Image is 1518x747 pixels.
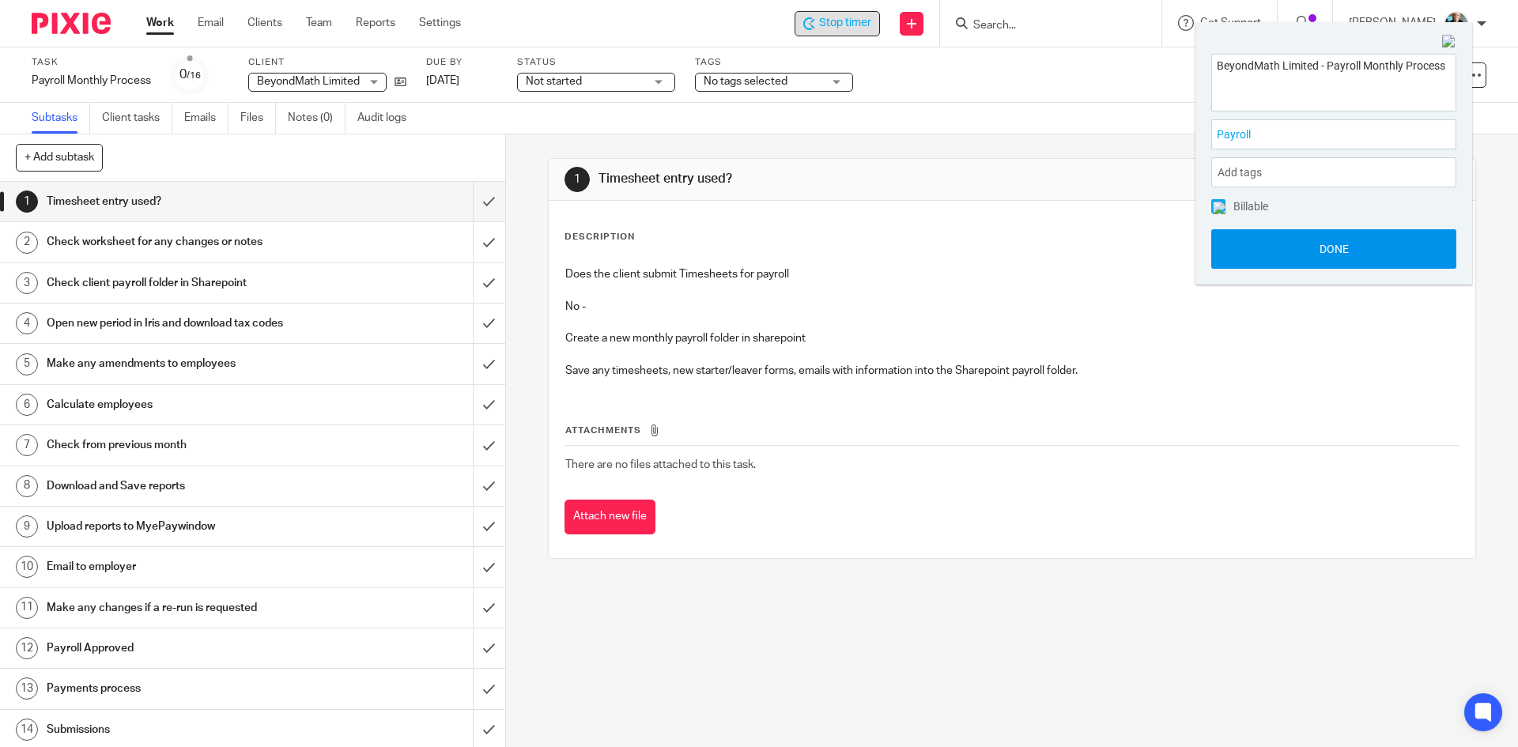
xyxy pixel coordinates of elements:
div: 2 [16,232,38,254]
label: Task [32,56,151,69]
label: Client [248,56,406,69]
a: Work [146,15,174,31]
div: 1 [565,167,590,192]
h1: Timesheet entry used? [599,171,1046,187]
h1: Make any amendments to employees [47,352,320,375]
h1: Check worksheet for any changes or notes [47,230,320,254]
span: Billable [1233,201,1268,212]
span: [DATE] [426,75,459,86]
h1: Open new period in Iris and download tax codes [47,311,320,335]
a: Subtasks [32,103,90,134]
input: Search [972,19,1114,33]
h1: Calculate employees [47,393,320,417]
h1: Check client payroll folder in Sharepoint [47,271,320,295]
div: 4 [16,312,38,334]
p: Does the client submit Timesheets for payroll [565,266,1458,282]
span: Add tags [1218,160,1270,185]
h1: Email to employer [47,555,320,579]
a: Files [240,103,276,134]
button: Attach new file [565,500,655,535]
h1: Download and Save reports [47,474,320,498]
h1: Payroll Approved [47,636,320,660]
label: Status [517,56,675,69]
span: There are no files attached to this task. [565,459,756,470]
div: 3 [16,272,38,294]
span: Not started [526,76,582,87]
a: Audit logs [357,103,418,134]
p: Save any timesheets, new starter/leaver forms, emails with information into the Sharepoint payrol... [565,363,1458,379]
p: No - [565,299,1458,315]
a: Notes (0) [288,103,346,134]
h1: Payments process [47,677,320,700]
div: 11 [16,597,38,619]
span: Get Support [1200,17,1261,28]
span: No tags selected [704,76,787,87]
a: Emails [184,103,228,134]
textarea: BeyondMath Limited - Payroll Monthly Process [1212,55,1456,106]
img: Pixie [32,13,111,34]
div: 14 [16,719,38,741]
div: 8 [16,475,38,497]
img: Close [1442,35,1456,49]
a: Team [306,15,332,31]
h1: Make any changes if a re-run is requested [47,596,320,620]
button: Done [1211,229,1456,269]
div: 0 [179,66,201,84]
div: 5 [16,353,38,375]
div: BeyondMath Limited - Payroll Monthly Process [795,11,880,36]
img: checked.png [1213,202,1225,214]
h1: Check from previous month [47,433,320,457]
p: [PERSON_NAME] [1349,15,1436,31]
div: 13 [16,677,38,700]
small: /16 [187,71,201,80]
div: 9 [16,515,38,538]
label: Tags [695,56,853,69]
h1: Upload reports to MyePaywindow [47,515,320,538]
span: Stop timer [819,15,871,32]
label: Due by [426,56,497,69]
button: + Add subtask [16,144,103,171]
a: Clients [247,15,282,31]
span: Payroll [1217,126,1416,143]
a: Client tasks [102,103,172,134]
a: Reports [356,15,395,31]
h1: Submissions [47,718,320,741]
h1: Timesheet entry used? [47,190,320,213]
img: nicky-partington.jpg [1444,11,1469,36]
div: 7 [16,434,38,456]
div: 10 [16,556,38,578]
p: Create a new monthly payroll folder in sharepoint [565,330,1458,346]
div: 1 [16,191,38,213]
a: Email [198,15,224,31]
div: Payroll Monthly Process [32,73,151,89]
a: Settings [419,15,461,31]
p: Description [565,231,635,243]
div: 6 [16,394,38,416]
span: BeyondMath Limited [257,76,360,87]
span: Attachments [565,426,641,435]
div: 12 [16,637,38,659]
